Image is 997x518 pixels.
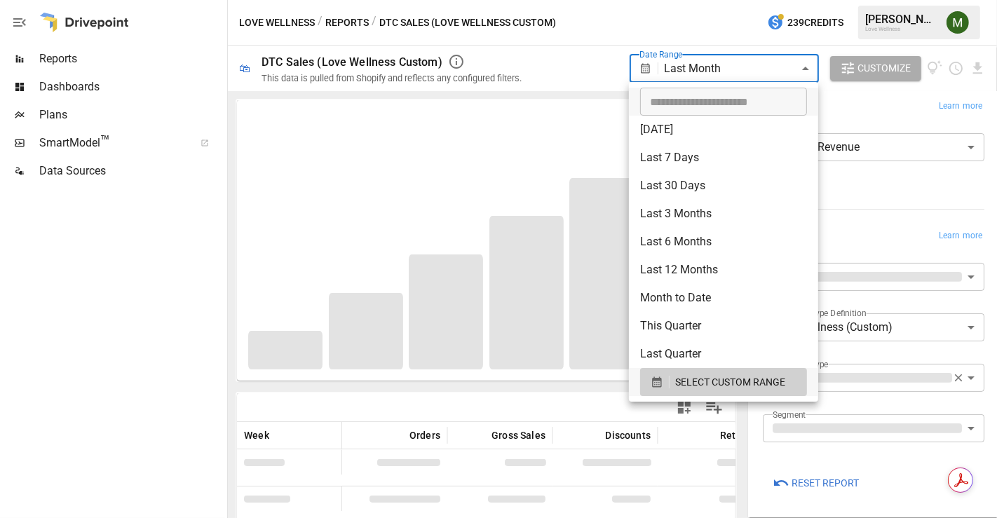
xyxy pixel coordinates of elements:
li: [DATE] [629,116,818,144]
li: Last 6 Months [629,228,818,256]
button: SELECT CUSTOM RANGE [640,368,807,396]
li: Last 30 Days [629,172,818,200]
li: Last Quarter [629,340,818,368]
li: Last 3 Months [629,200,818,228]
li: Month to Date [629,284,818,312]
li: Last 7 Days [629,144,818,172]
li: Last 12 Months [629,256,818,284]
li: This Quarter [629,312,818,340]
span: SELECT CUSTOM RANGE [675,374,785,391]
